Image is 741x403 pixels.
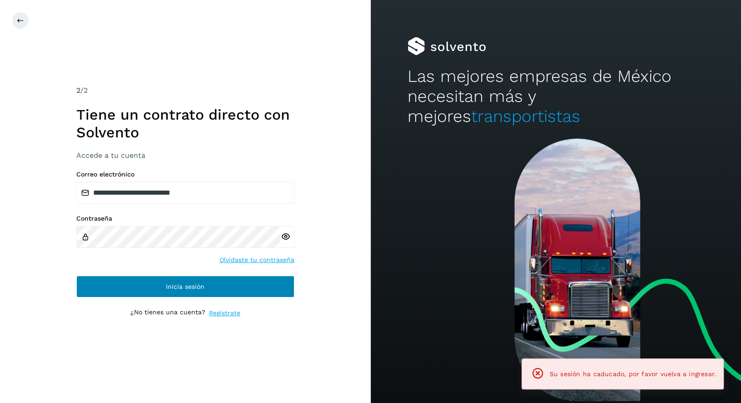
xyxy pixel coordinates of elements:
[76,106,294,141] h1: Tiene un contrato directo con Solvento
[219,255,294,265] a: Olvidaste tu contraseña
[76,85,294,96] div: /2
[76,276,294,297] button: Inicia sesión
[209,308,240,318] a: Regístrate
[130,308,205,318] p: ¿No tienes una cuenta?
[550,370,716,378] span: Su sesión ha caducado, por favor vuelva a ingresar.
[76,171,294,178] label: Correo electrónico
[471,106,580,126] span: transportistas
[166,283,204,290] span: Inicia sesión
[76,86,80,95] span: 2
[76,215,294,222] label: Contraseña
[408,66,704,127] h2: Las mejores empresas de México necesitan más y mejores
[76,151,294,160] h3: Accede a tu cuenta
